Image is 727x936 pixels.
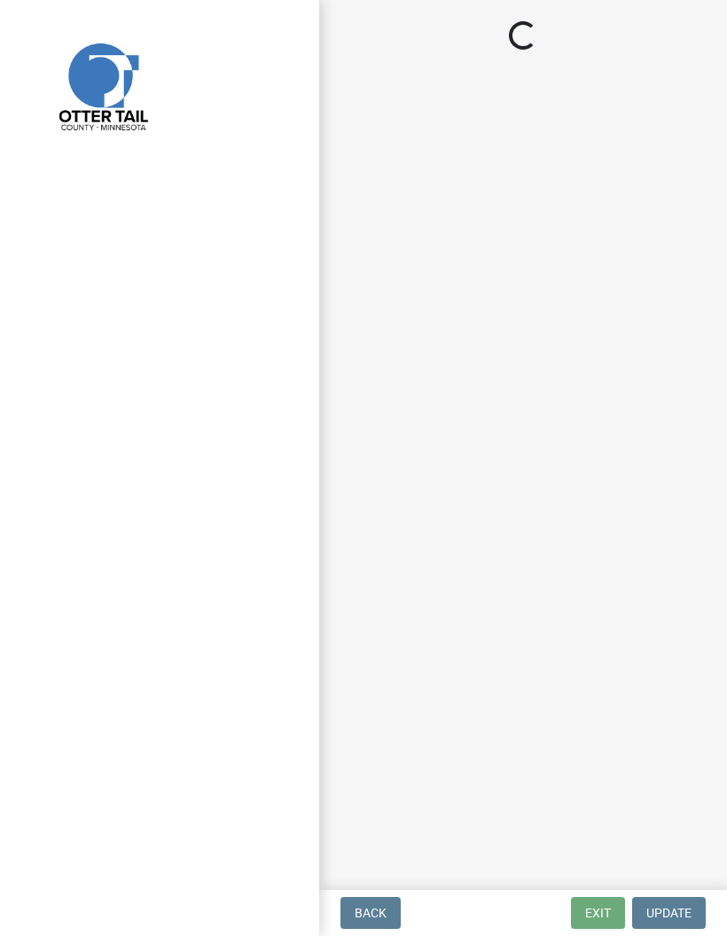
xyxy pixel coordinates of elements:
[35,19,168,152] img: Otter Tail County, Minnesota
[340,897,401,929] button: Back
[355,906,387,920] span: Back
[646,906,692,920] span: Update
[571,897,625,929] button: Exit
[632,897,706,929] button: Update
